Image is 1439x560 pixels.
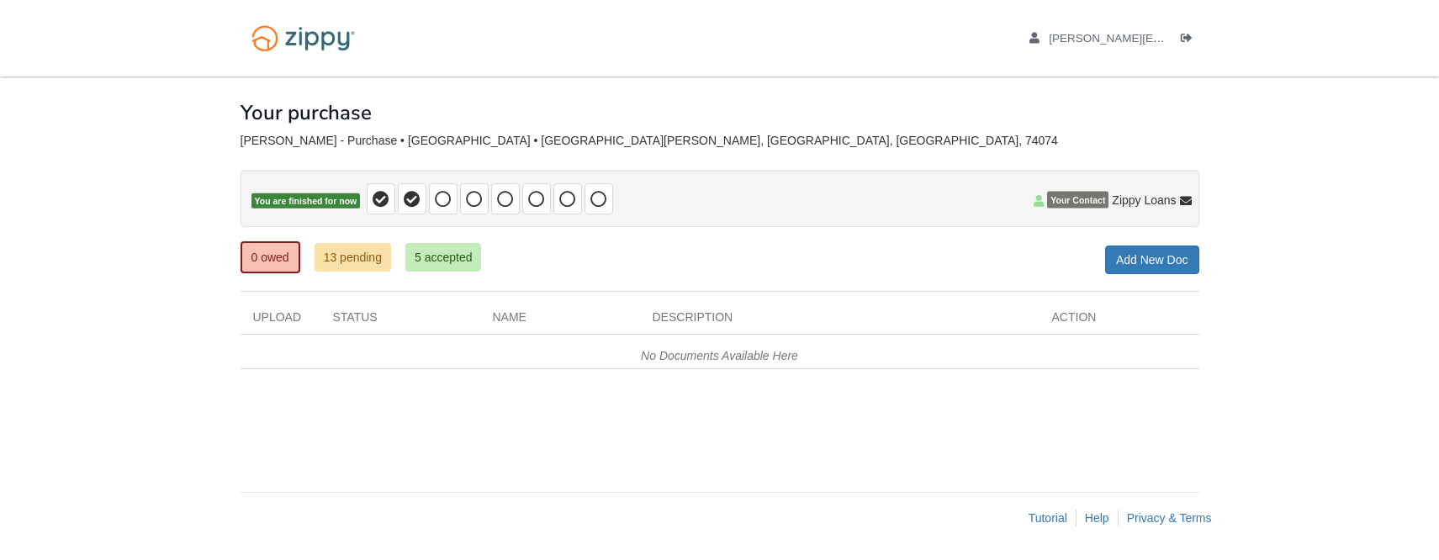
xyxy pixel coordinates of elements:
[1040,309,1199,334] div: Action
[641,349,798,362] em: No Documents Available Here
[241,17,366,60] img: Logo
[405,243,482,272] a: 5 accepted
[241,241,300,273] a: 0 owed
[241,309,320,334] div: Upload
[241,102,372,124] h1: Your purchase
[1105,246,1199,274] a: Add New Doc
[320,309,480,334] div: Status
[251,193,361,209] span: You are finished for now
[1049,32,1335,45] span: frank.hernandez41@yahoo.com
[480,309,640,334] div: Name
[1127,511,1212,525] a: Privacy & Terms
[1181,32,1199,49] a: Log out
[1047,192,1108,209] span: Your Contact
[640,309,1040,334] div: Description
[1029,511,1067,525] a: Tutorial
[1085,511,1109,525] a: Help
[241,134,1199,148] div: [PERSON_NAME] - Purchase • [GEOGRAPHIC_DATA] • [GEOGRAPHIC_DATA][PERSON_NAME], [GEOGRAPHIC_DATA],...
[1029,32,1336,49] a: edit profile
[315,243,391,272] a: 13 pending
[1112,192,1176,209] span: Zippy Loans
